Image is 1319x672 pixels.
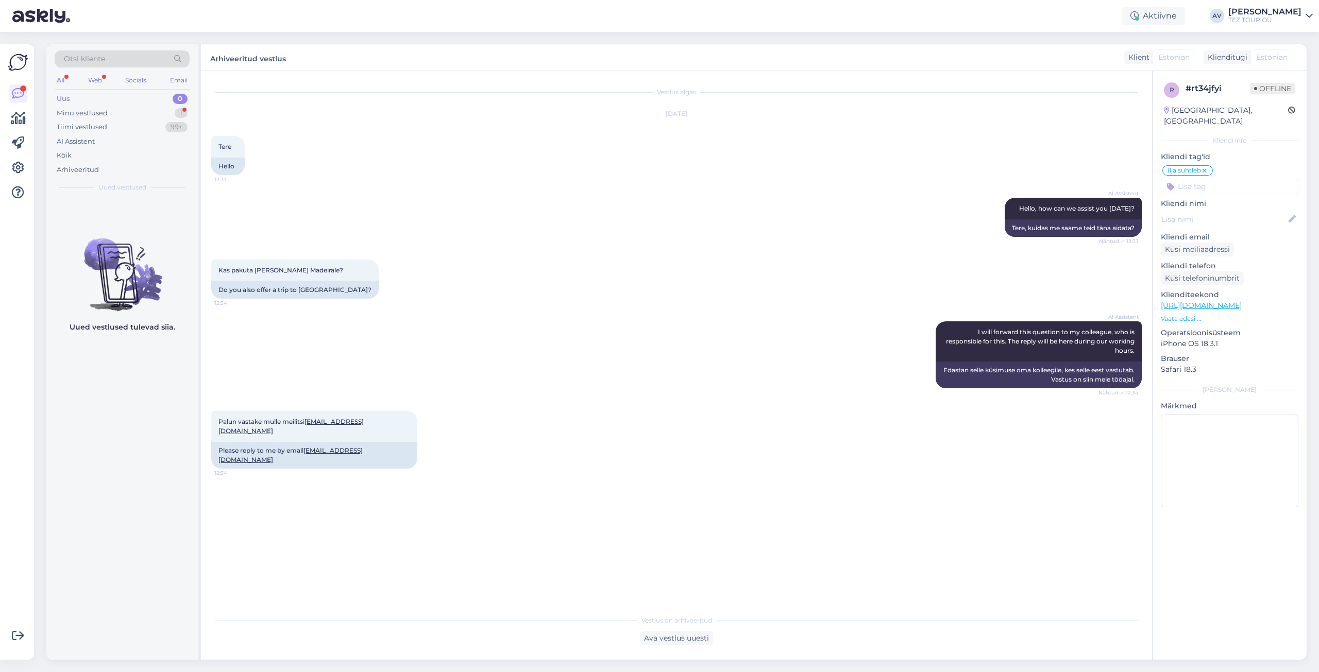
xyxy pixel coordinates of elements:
[946,328,1136,354] span: I will forward this question to my colleague, who is responsible for this. The reply will be here...
[214,299,253,307] span: 12:34
[218,266,343,274] span: Kas pakuta [PERSON_NAME] Madeirale?
[1161,328,1298,338] p: Operatsioonisüsteem
[1228,8,1301,16] div: [PERSON_NAME]
[641,616,712,625] span: Vestlus on arhiveeritud
[8,53,28,72] img: Askly Logo
[210,50,286,64] label: Arhiveeritud vestlus
[57,122,107,132] div: Tiimi vestlused
[1161,136,1298,145] div: Kliendi info
[218,418,364,435] span: Palun vastake mulle meilitsi
[168,74,190,87] div: Email
[57,165,99,175] div: Arhiveeritud
[1122,7,1185,25] div: Aktiivne
[1161,385,1298,394] div: [PERSON_NAME]
[46,220,198,313] img: No chats
[1164,105,1288,127] div: [GEOGRAPHIC_DATA], [GEOGRAPHIC_DATA]
[1161,151,1298,162] p: Kliendi tag'id
[211,88,1142,97] div: Vestlus algas
[1204,52,1247,63] div: Klienditugi
[1161,243,1234,256] div: Küsi meiliaadressi
[1158,52,1190,63] span: Estonian
[211,158,245,175] div: Hello
[165,122,188,132] div: 99+
[1228,8,1313,24] a: [PERSON_NAME]TEZ TOUR OÜ
[1161,338,1298,349] p: iPhone OS 18.3.1
[123,74,148,87] div: Socials
[1124,52,1149,63] div: Klient
[1250,83,1295,94] span: Offline
[1161,261,1298,271] p: Kliendi telefon
[173,94,188,104] div: 0
[1161,353,1298,364] p: Brauser
[1256,52,1288,63] span: Estonian
[1161,179,1298,194] input: Lisa tag
[1170,86,1174,94] span: r
[57,150,72,161] div: Kõik
[1161,271,1244,285] div: Küsi telefoninumbrit
[57,94,70,104] div: Uus
[1161,198,1298,209] p: Kliendi nimi
[64,54,105,64] span: Otsi kliente
[175,108,188,118] div: 1
[1100,189,1139,197] span: AI Assistent
[936,361,1142,388] div: Edastan selle küsimuse oma kolleegile, kes selle eest vastutab. Vastus on siin meie tööajal.
[1210,9,1224,23] div: AV
[1005,219,1142,237] div: Tere, kuidas me saame teid täna aidata?
[211,109,1142,118] div: [DATE]
[214,176,253,183] span: 12:33
[98,183,146,192] span: Uued vestlused
[214,469,253,477] span: 12:34
[1161,314,1298,323] p: Vaata edasi ...
[1161,289,1298,300] p: Klienditeekond
[1161,232,1298,243] p: Kliendi email
[1161,364,1298,375] p: Safari 18.3
[1019,204,1135,212] span: Hello, how can we assist you [DATE]?
[211,442,417,469] div: Please reply to me by email
[1161,214,1287,225] input: Lisa nimi
[1099,237,1139,245] span: Nähtud ✓ 12:33
[1161,301,1242,310] a: [URL][DOMAIN_NAME]
[1168,167,1201,174] span: Ilja suhtleb
[55,74,66,87] div: All
[86,74,104,87] div: Web
[1161,401,1298,411] p: Märkmed
[218,143,231,150] span: Tere
[1098,389,1139,397] span: Nähtud ✓ 12:34
[1228,16,1301,24] div: TEZ TOUR OÜ
[1186,82,1250,95] div: # rt34jfyi
[57,108,108,118] div: Minu vestlused
[640,631,713,645] div: Ava vestlus uuesti
[211,281,379,299] div: Do you also offer a trip to [GEOGRAPHIC_DATA]?
[57,136,95,147] div: AI Assistent
[1100,313,1139,321] span: AI Assistent
[70,322,175,333] p: Uued vestlused tulevad siia.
